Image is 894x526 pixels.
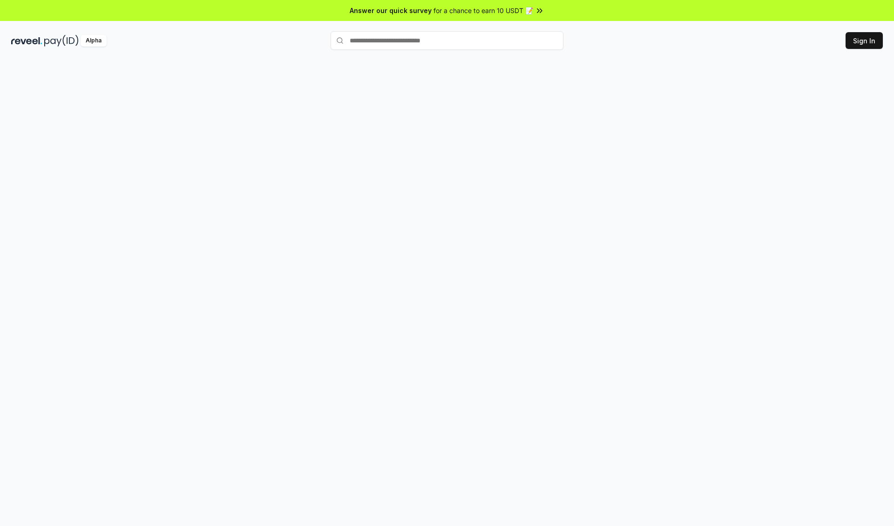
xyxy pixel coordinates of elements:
img: pay_id [44,35,79,47]
img: reveel_dark [11,35,42,47]
span: for a chance to earn 10 USDT 📝 [433,6,533,15]
span: Answer our quick survey [350,6,432,15]
div: Alpha [81,35,107,47]
button: Sign In [846,32,883,49]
